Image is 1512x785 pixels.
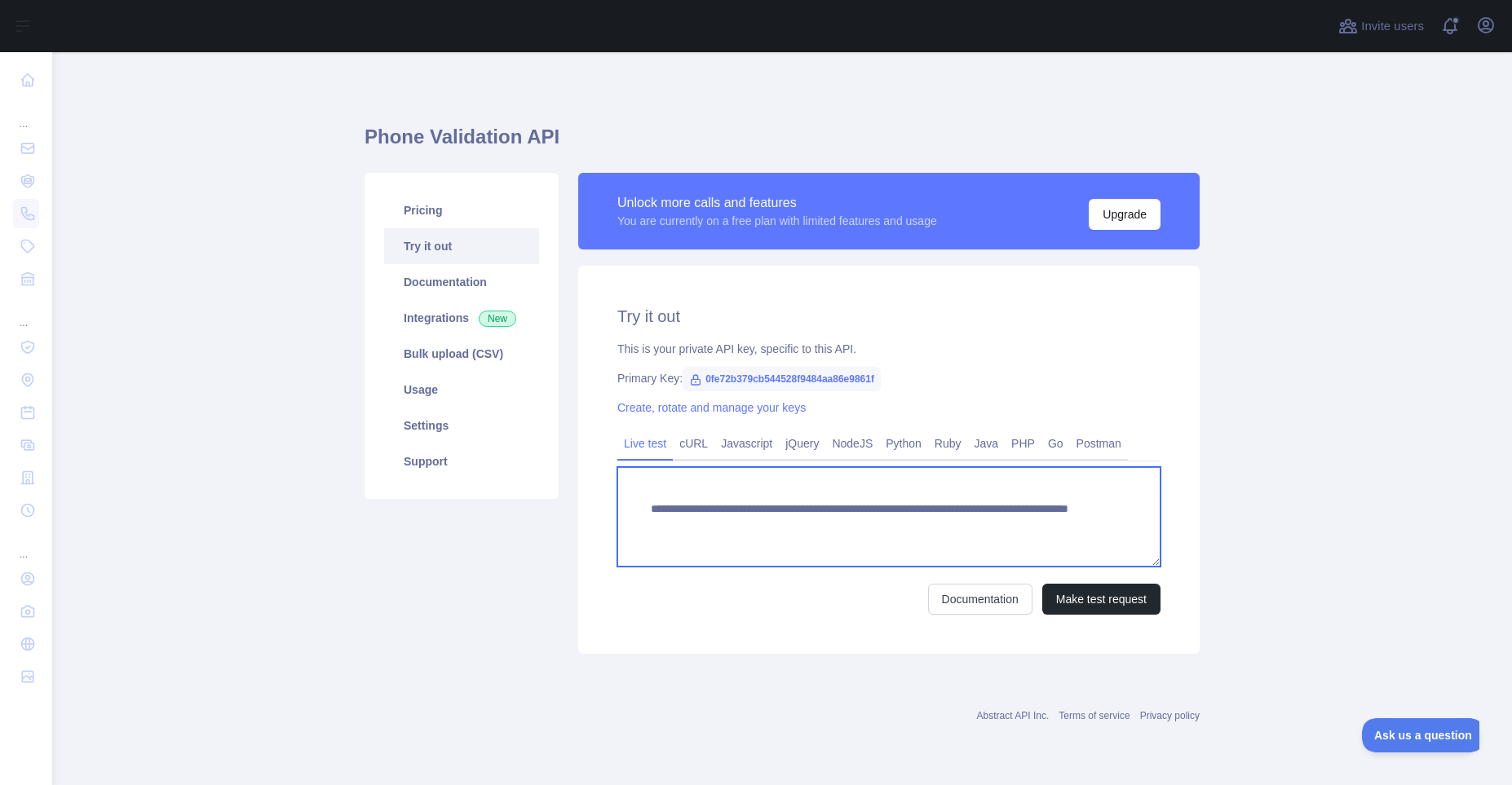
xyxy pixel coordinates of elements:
h1: Phone Validation API [365,124,1200,163]
a: Integrations New [384,300,539,336]
a: Javascript [714,430,779,456]
a: Usage [384,372,539,408]
div: This is your private API key, specific to this API. [617,341,1161,357]
a: Documentation [928,584,1032,615]
a: Ruby [928,430,968,456]
div: ... [13,297,39,329]
div: Unlock more calls and features [617,193,937,213]
span: 0fe72b379cb544528f9484aa86e9861f [683,367,881,391]
span: New [479,311,516,327]
a: Bulk upload (CSV) [384,336,539,372]
a: Documentation [384,264,539,300]
div: You are currently on a free plan with limited features and usage [617,213,937,229]
a: Terms of service [1059,710,1130,721]
button: Invite users [1335,13,1427,39]
a: Support [384,443,539,479]
a: Create, rotate and manage your keys [617,401,806,414]
a: Settings [384,408,539,443]
a: cURL [673,430,714,456]
a: Pricing [384,192,539,228]
h2: Try it out [617,305,1161,328]
a: PHP [1005,430,1041,456]
a: Live test [617,430,673,456]
button: Upgrade [1089,199,1161,230]
a: Postman [1070,430,1128,456]
div: ... [13,98,39,130]
a: Try it out [384,228,539,264]
div: Primary Key: [617,370,1161,386]
a: Java [968,430,1006,456]
a: Go [1041,430,1070,456]
span: Invite users [1361,17,1424,36]
a: Python [879,430,928,456]
button: Make test request [1042,584,1161,615]
iframe: Toggle Customer Support [1362,718,1479,752]
a: Privacy policy [1140,710,1200,721]
a: Abstract API Inc. [977,710,1050,721]
div: ... [13,528,39,561]
a: NodeJS [825,430,879,456]
a: jQuery [779,430,825,456]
